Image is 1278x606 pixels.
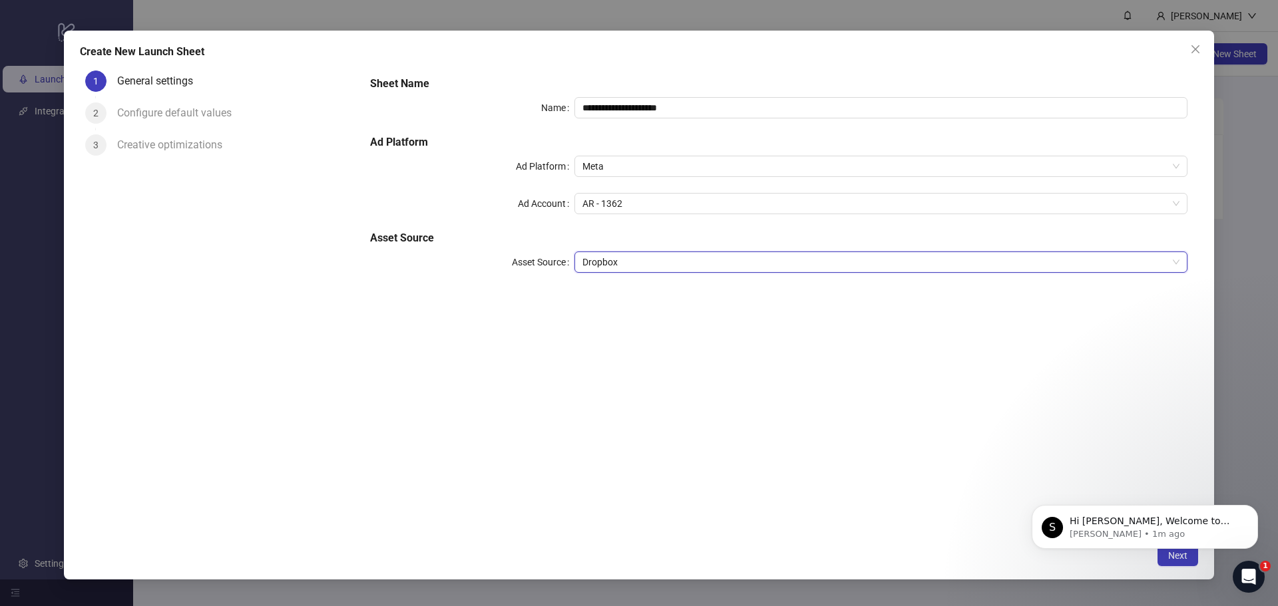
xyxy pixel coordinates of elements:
span: 1 [93,76,99,86]
div: Configure default values [117,102,242,124]
label: Ad Platform [516,156,574,177]
span: close [1190,44,1201,55]
label: Ad Account [518,193,574,214]
span: 2 [93,108,99,118]
span: AR - 1362 [582,194,1179,214]
div: Create New Launch Sheet [80,44,1198,60]
label: Asset Source [512,251,574,273]
h5: Asset Source [370,230,1187,246]
button: Close [1185,39,1206,60]
h5: Ad Platform [370,134,1187,150]
label: Name [541,97,574,118]
span: Meta [582,156,1179,176]
input: Name [574,97,1187,118]
iframe: Intercom notifications message [1012,477,1278,570]
div: General settings [117,71,204,92]
span: 3 [93,140,99,150]
div: Creative optimizations [117,134,233,156]
h5: Sheet Name [370,76,1187,92]
iframe: Intercom live chat [1233,561,1265,593]
span: 1 [1260,561,1271,571]
span: Dropbox [582,252,1179,272]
